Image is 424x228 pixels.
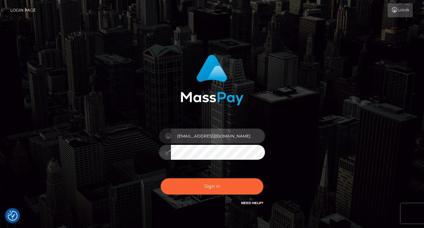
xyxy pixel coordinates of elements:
a: Login Page [10,3,36,17]
img: Revisit consent button [8,211,18,221]
img: MassPay Login [181,55,243,105]
a: Login [388,3,413,17]
a: Need Help? [241,201,263,205]
button: Consent Preferences [8,211,18,221]
input: Username... [171,129,265,143]
button: Sign in [161,178,263,195]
